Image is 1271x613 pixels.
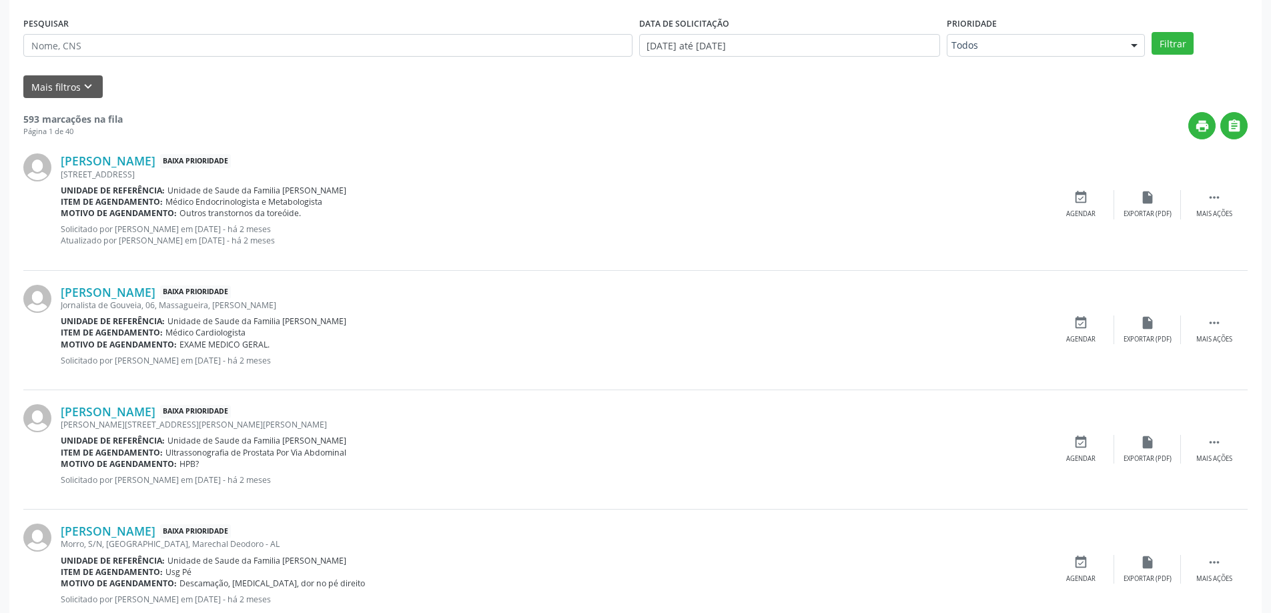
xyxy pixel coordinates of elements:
div: Mais ações [1196,209,1232,219]
div: Jornalista de Gouveia, 06, Massagueira, [PERSON_NAME] [61,299,1047,311]
i: event_available [1074,316,1088,330]
label: PESQUISAR [23,13,69,34]
div: Página 1 de 40 [23,126,123,137]
img: img [23,404,51,432]
span: Todos [951,39,1118,52]
b: Unidade de referência: [61,435,165,446]
div: [STREET_ADDRESS] [61,169,1047,180]
input: Nome, CNS [23,34,632,57]
label: DATA DE SOLICITAÇÃO [639,13,729,34]
div: [PERSON_NAME][STREET_ADDRESS][PERSON_NAME][PERSON_NAME] [61,419,1047,430]
div: Agendar [1066,335,1096,344]
i:  [1207,435,1222,450]
i: event_available [1074,435,1088,450]
span: Médico Endocrinologista e Metabologista [165,196,322,207]
button: print [1188,112,1216,139]
p: Solicitado por [PERSON_NAME] em [DATE] - há 2 meses Atualizado por [PERSON_NAME] em [DATE] - há 2... [61,223,1047,246]
img: img [23,524,51,552]
div: Mais ações [1196,454,1232,464]
b: Item de agendamento: [61,447,163,458]
i: insert_drive_file [1140,190,1155,205]
a: [PERSON_NAME] [61,153,155,168]
b: Motivo de agendamento: [61,458,177,470]
div: Exportar (PDF) [1124,209,1172,219]
i:  [1227,119,1242,133]
span: Unidade de Saude da Familia [PERSON_NAME] [167,435,346,446]
b: Unidade de referência: [61,185,165,196]
i:  [1207,316,1222,330]
span: Ultrassonografia de Prostata Por Via Abdominal [165,447,346,458]
span: Unidade de Saude da Familia [PERSON_NAME] [167,185,346,196]
div: Morro, S/N, [GEOGRAPHIC_DATA], Marechal Deodoro - AL [61,538,1047,550]
b: Motivo de agendamento: [61,207,177,219]
span: Baixa Prioridade [160,405,231,419]
span: Baixa Prioridade [160,154,231,168]
img: img [23,285,51,313]
a: [PERSON_NAME] [61,524,155,538]
a: [PERSON_NAME] [61,404,155,419]
i: event_available [1074,190,1088,205]
i: keyboard_arrow_down [81,79,95,94]
div: Agendar [1066,454,1096,464]
div: Mais ações [1196,335,1232,344]
i: insert_drive_file [1140,555,1155,570]
button:  [1220,112,1248,139]
span: Baixa Prioridade [160,524,231,538]
span: Usg Pé [165,566,191,578]
b: Item de agendamento: [61,196,163,207]
span: Descamação, [MEDICAL_DATA], dor no pé direito [179,578,365,589]
i:  [1207,190,1222,205]
span: HPB? [179,458,199,470]
span: Unidade de Saude da Familia [PERSON_NAME] [167,555,346,566]
div: Agendar [1066,209,1096,219]
input: Selecione um intervalo [639,34,940,57]
p: Solicitado por [PERSON_NAME] em [DATE] - há 2 meses [61,474,1047,486]
div: Mais ações [1196,574,1232,584]
i: print [1195,119,1210,133]
b: Unidade de referência: [61,316,165,327]
label: Prioridade [947,13,997,34]
button: Filtrar [1152,32,1194,55]
a: [PERSON_NAME] [61,285,155,299]
div: Agendar [1066,574,1096,584]
i: event_available [1074,555,1088,570]
div: Exportar (PDF) [1124,454,1172,464]
b: Item de agendamento: [61,327,163,338]
button: Mais filtroskeyboard_arrow_down [23,75,103,99]
span: Médico Cardiologista [165,327,246,338]
b: Motivo de agendamento: [61,578,177,589]
strong: 593 marcações na fila [23,113,123,125]
p: Solicitado por [PERSON_NAME] em [DATE] - há 2 meses [61,594,1047,605]
i: insert_drive_file [1140,435,1155,450]
span: EXAME MEDICO GERAL. [179,339,270,350]
b: Unidade de referência: [61,555,165,566]
b: Item de agendamento: [61,566,163,578]
img: img [23,153,51,181]
i:  [1207,555,1222,570]
div: Exportar (PDF) [1124,574,1172,584]
p: Solicitado por [PERSON_NAME] em [DATE] - há 2 meses [61,355,1047,366]
span: Baixa Prioridade [160,285,231,299]
i: insert_drive_file [1140,316,1155,330]
b: Motivo de agendamento: [61,339,177,350]
span: Outros transtornos da toreóide. [179,207,301,219]
span: Unidade de Saude da Familia [PERSON_NAME] [167,316,346,327]
div: Exportar (PDF) [1124,335,1172,344]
